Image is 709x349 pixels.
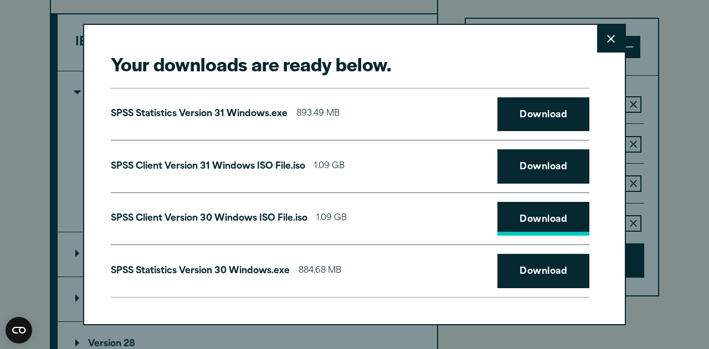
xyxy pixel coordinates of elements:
[497,149,589,184] a: Download
[299,263,341,279] span: 884.68 MB
[316,211,347,227] span: 1.09 GB
[497,97,589,132] a: Download
[111,263,290,279] p: SPSS Statistics Version 30 Windows.exe
[296,106,340,122] span: 893.49 MB
[111,106,287,122] p: SPSS Statistics Version 31 Windows.exe
[111,159,305,175] p: SPSS Client Version 31 Windows ISO File.iso
[111,211,307,227] p: SPSS Client Version 30 Windows ISO File.iso
[111,51,589,76] h2: Your downloads are ready below.
[6,317,32,343] button: Open CMP widget
[314,159,345,175] span: 1.09 GB
[497,202,589,236] a: Download
[497,254,589,288] a: Download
